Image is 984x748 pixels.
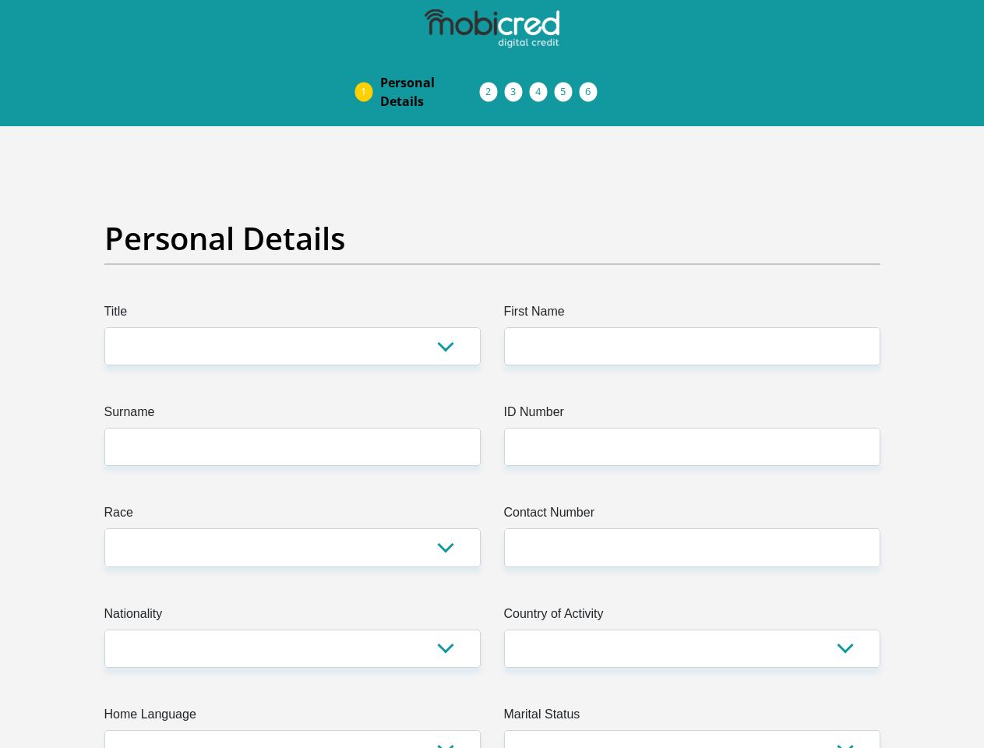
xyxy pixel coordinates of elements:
[104,302,481,327] label: Title
[504,605,880,630] label: Country of Activity
[104,503,481,528] label: Race
[504,403,880,428] label: ID Number
[104,705,481,730] label: Home Language
[425,9,559,48] img: mobicred logo
[504,503,880,528] label: Contact Number
[104,605,481,630] label: Nationality
[504,327,880,365] input: First Name
[504,705,880,730] label: Marital Status
[504,528,880,566] input: Contact Number
[104,403,481,428] label: Surname
[504,428,880,466] input: ID Number
[504,302,880,327] label: First Name
[380,73,480,111] span: Personal Details
[104,428,481,466] input: Surname
[368,67,492,117] a: PersonalDetails
[104,220,880,257] h2: Personal Details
